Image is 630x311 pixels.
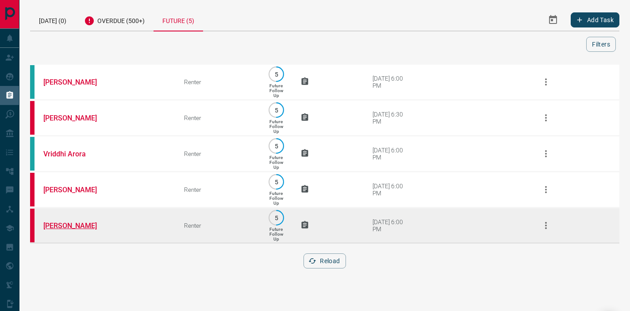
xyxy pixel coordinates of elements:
p: Future Follow Up [269,119,283,134]
p: Future Follow Up [269,227,283,241]
a: [PERSON_NAME] [43,222,110,230]
div: Future (5) [154,9,203,31]
div: [DATE] 6:00 PM [373,218,410,233]
p: Future Follow Up [269,83,283,98]
button: Add Task [571,12,619,27]
div: condos.ca [30,137,35,171]
a: [PERSON_NAME] [43,186,110,194]
div: property.ca [30,209,35,242]
a: [PERSON_NAME] [43,114,110,122]
div: [DATE] 6:00 PM [373,75,410,89]
a: Vriddhi Arora [43,150,110,158]
div: property.ca [30,101,35,135]
div: Renter [184,78,252,86]
button: Filters [586,37,616,52]
div: Renter [184,186,252,193]
div: property.ca [30,173,35,206]
div: Renter [184,114,252,121]
div: Renter [184,150,252,157]
p: Future Follow Up [269,191,283,206]
button: Reload [303,253,346,268]
div: [DATE] 6:30 PM [373,111,410,125]
div: Overdue (500+) [75,9,154,31]
p: 5 [273,143,280,149]
p: 5 [273,107,280,113]
div: Renter [184,222,252,229]
div: [DATE] (0) [30,9,75,31]
button: Select Date Range [542,9,564,31]
p: 5 [273,71,280,78]
a: [PERSON_NAME] [43,78,110,86]
p: Future Follow Up [269,155,283,170]
p: 5 [273,214,280,221]
p: 5 [273,179,280,185]
div: [DATE] 6:00 PM [373,147,410,161]
div: [DATE] 6:00 PM [373,183,410,197]
div: condos.ca [30,65,35,99]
